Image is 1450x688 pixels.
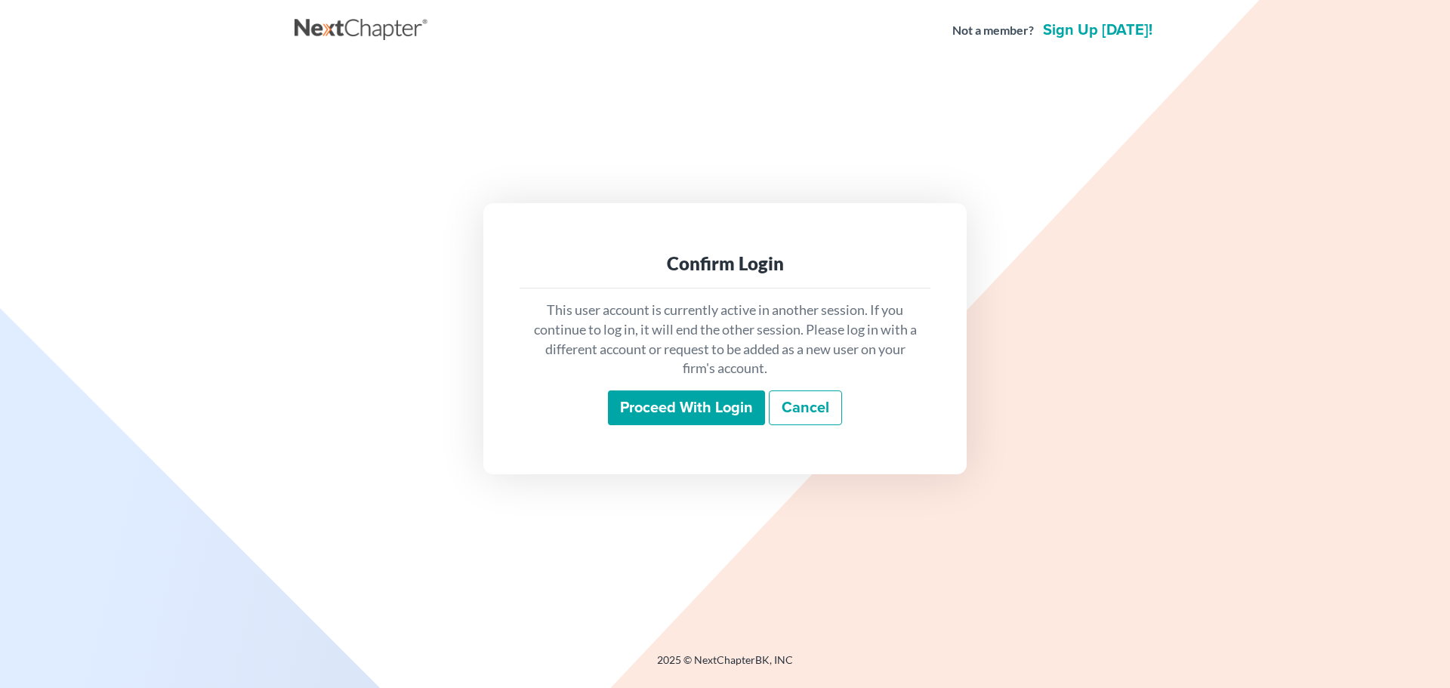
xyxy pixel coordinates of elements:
[769,390,842,425] a: Cancel
[295,653,1155,680] div: 2025 © NextChapterBK, INC
[1040,23,1155,38] a: Sign up [DATE]!
[532,251,918,276] div: Confirm Login
[608,390,765,425] input: Proceed with login
[532,301,918,378] p: This user account is currently active in another session. If you continue to log in, it will end ...
[952,22,1034,39] strong: Not a member?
